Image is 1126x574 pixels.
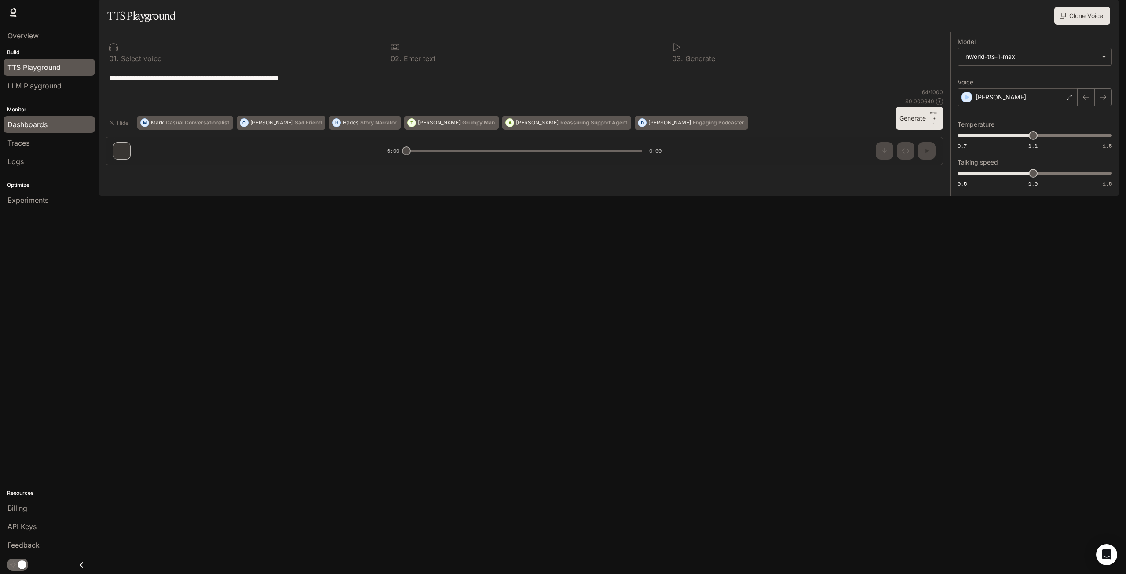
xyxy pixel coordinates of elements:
p: Generate [683,55,715,62]
p: Temperature [958,121,994,128]
button: A[PERSON_NAME]Reassuring Support Agent [502,116,631,130]
p: Talking speed [958,159,998,165]
span: 0.7 [958,142,967,150]
p: Enter text [402,55,435,62]
p: 0 3 . [672,55,683,62]
span: 0.5 [958,180,967,187]
p: [PERSON_NAME] [976,93,1026,102]
p: Story Narrator [360,120,397,125]
span: 1.0 [1028,180,1038,187]
button: HHadesStory Narrator [329,116,401,130]
div: M [141,116,149,130]
div: D [638,116,646,130]
button: D[PERSON_NAME]Engaging Podcaster [635,116,748,130]
p: Engaging Podcaster [693,120,744,125]
div: H [333,116,340,130]
p: $ 0.000640 [905,98,934,105]
p: Mark [151,120,164,125]
span: 1.5 [1103,142,1112,150]
h1: TTS Playground [107,7,175,25]
div: Open Intercom Messenger [1096,544,1117,565]
button: Hide [106,116,134,130]
div: O [240,116,248,130]
div: inworld-tts-1-max [958,48,1111,65]
p: Voice [958,79,973,85]
p: 0 1 . [109,55,119,62]
p: Casual Conversationalist [166,120,229,125]
button: T[PERSON_NAME]Grumpy Man [404,116,499,130]
p: [PERSON_NAME] [648,120,691,125]
p: [PERSON_NAME] [516,120,559,125]
p: ⏎ [929,110,940,126]
p: 64 / 1000 [922,88,943,96]
p: Hades [343,120,358,125]
p: CTRL + [929,110,940,121]
p: Select voice [119,55,161,62]
p: Reassuring Support Agent [560,120,627,125]
div: inworld-tts-1-max [964,52,1097,61]
button: MMarkCasual Conversationalist [137,116,233,130]
p: [PERSON_NAME] [250,120,293,125]
button: O[PERSON_NAME]Sad Friend [237,116,325,130]
div: A [506,116,514,130]
span: 1.5 [1103,180,1112,187]
p: Model [958,39,976,45]
button: GenerateCTRL +⏎ [896,107,943,130]
div: T [408,116,416,130]
p: Grumpy Man [462,120,495,125]
p: [PERSON_NAME] [418,120,461,125]
p: Sad Friend [295,120,322,125]
p: 0 2 . [391,55,402,62]
span: 1.1 [1028,142,1038,150]
button: Clone Voice [1054,7,1110,25]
